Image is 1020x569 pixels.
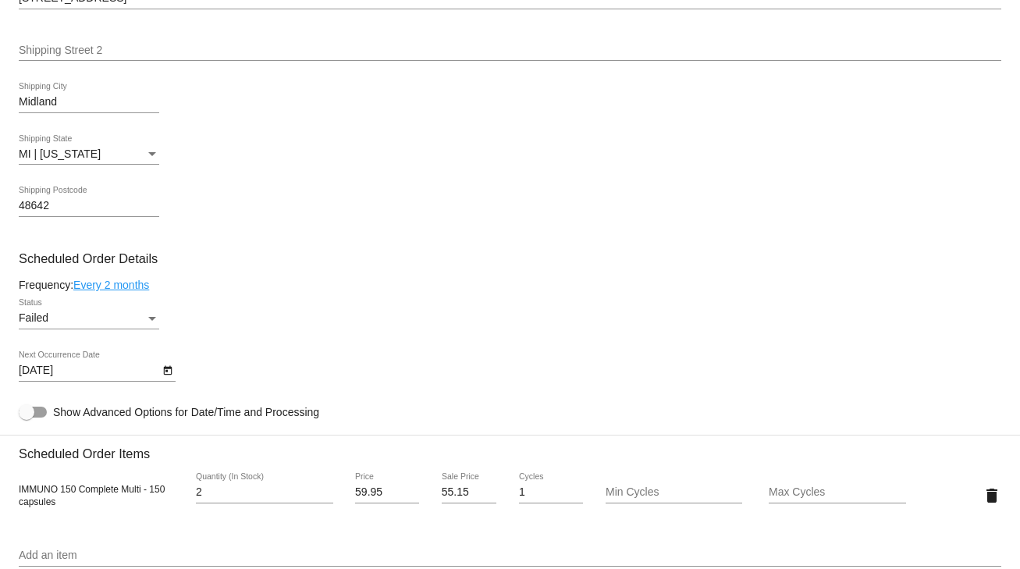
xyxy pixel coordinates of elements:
[355,486,419,499] input: Price
[19,148,159,161] mat-select: Shipping State
[19,251,1001,266] h3: Scheduled Order Details
[73,279,149,291] a: Every 2 months
[19,279,1001,291] div: Frequency:
[606,486,743,499] input: Min Cycles
[19,484,165,507] span: IMMUNO 150 Complete Multi - 150 capsules
[19,148,101,160] span: MI | [US_STATE]
[53,404,319,420] span: Show Advanced Options for Date/Time and Processing
[159,361,176,378] button: Open calendar
[19,44,1001,57] input: Shipping Street 2
[442,486,497,499] input: Sale Price
[19,435,1001,461] h3: Scheduled Order Items
[19,312,159,325] mat-select: Status
[19,200,159,212] input: Shipping Postcode
[19,311,48,324] span: Failed
[19,549,1001,562] input: Add an item
[196,486,333,499] input: Quantity (In Stock)
[519,486,583,499] input: Cycles
[19,96,159,108] input: Shipping City
[19,365,159,377] input: Next Occurrence Date
[769,486,906,499] input: Max Cycles
[983,486,1001,505] mat-icon: delete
